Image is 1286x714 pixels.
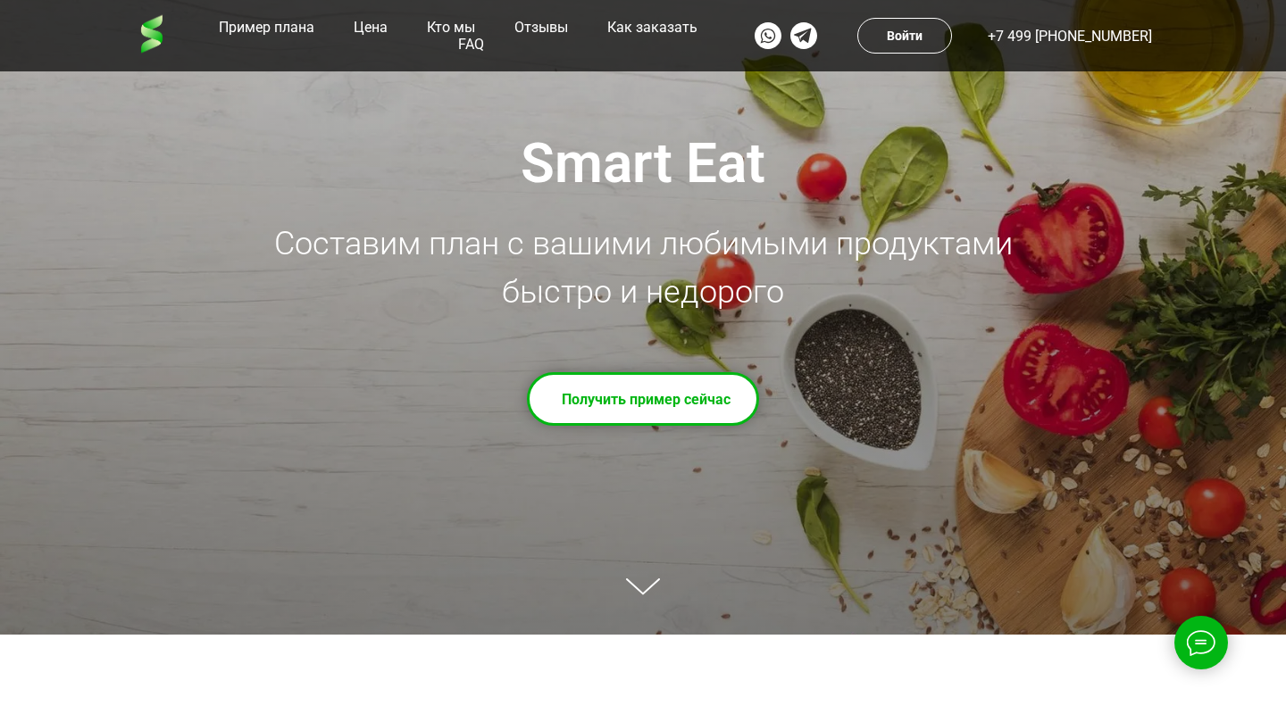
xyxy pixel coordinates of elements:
div: Составим план с вашими любимыми продуктами быстро и недорого [125,220,1161,316]
a: Получить пример сейчас [527,372,759,426]
a: +7 499 [PHONE_NUMBER] [988,28,1152,45]
a: Как заказать [603,19,702,36]
a: FAQ [454,36,489,53]
div: Smart Eat [125,129,1161,197]
td: Войти [887,21,923,51]
a: Отзывы [510,19,572,36]
a: Цена [349,19,392,36]
a: Пример плана [214,19,319,36]
td: Получить пример сейчас [562,377,731,421]
a: Кто мы [422,19,480,36]
a: Войти [857,18,952,54]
